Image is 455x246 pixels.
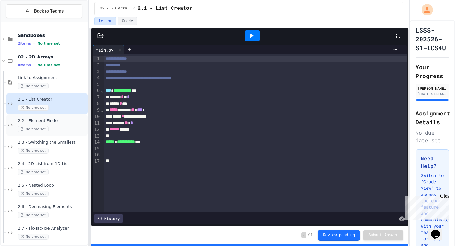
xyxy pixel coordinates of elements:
[93,75,100,81] div: 4
[368,233,398,238] span: Submit Answer
[93,82,100,88] div: 5
[18,212,49,218] span: No time set
[93,56,100,62] div: 1
[93,101,100,107] div: 8
[18,97,86,102] span: 2.1 - List Creator
[93,46,117,53] div: main.py
[421,155,444,170] h3: Need Help?
[416,129,449,144] div: No due date set
[18,204,86,210] span: 2.6 - Decreasing Elements
[18,54,86,60] span: 02 - 2D Arrays
[428,221,449,240] iframe: chat widget
[100,6,130,11] span: 02 - 2D Arrays
[18,234,49,240] span: No time set
[93,107,100,114] div: 9
[93,62,100,68] div: 2
[18,118,86,124] span: 2.2 - Element Finder
[18,63,31,67] span: 8 items
[33,41,35,46] span: •
[415,3,434,17] div: My Account
[100,108,104,113] span: Fold line
[94,17,116,25] button: Lesson
[18,161,86,167] span: 2.4 - 2D List from 1D List
[6,4,82,18] button: Back to Teams
[93,88,100,94] div: 6
[18,126,49,132] span: No time set
[416,109,449,126] h2: Assignment Details
[18,226,86,231] span: 2.7 - Tic-Tac-Toe Analyzer
[133,6,135,11] span: /
[137,5,192,12] span: 2.1 - List Creator
[416,63,449,80] h2: Your Progress
[118,17,137,25] button: Grade
[18,75,86,81] span: Link to Assignment
[318,230,360,241] button: Review pending
[307,233,310,238] span: /
[310,233,312,238] span: 1
[93,120,100,126] div: 11
[93,146,100,152] div: 15
[363,230,403,240] button: Submit Answer
[34,8,64,15] span: Back to Teams
[18,169,49,175] span: No time set
[18,148,49,154] span: No time set
[3,3,44,40] div: Chat with us now!Close
[93,133,100,139] div: 13
[403,193,449,220] iframe: chat widget
[93,139,100,145] div: 14
[18,140,86,145] span: 2.3 - Switching the Smallest
[18,33,86,38] span: Sandboxes
[94,214,123,223] div: History
[416,26,449,52] h1: LSSS-202526-S1-ICS4U
[93,69,100,75] div: 3
[93,114,100,120] div: 10
[100,88,104,93] span: Fold line
[18,83,49,89] span: No time set
[93,45,124,54] div: main.py
[18,41,31,46] span: 2 items
[18,105,49,111] span: No time set
[18,183,86,188] span: 2.5 - Nested Loop
[93,126,100,133] div: 12
[301,232,306,238] span: -
[93,152,100,158] div: 16
[417,85,447,91] div: [PERSON_NAME] (Student)
[37,63,60,67] span: No time set
[33,62,35,67] span: •
[18,191,49,197] span: No time set
[417,91,447,96] div: [EMAIL_ADDRESS][DOMAIN_NAME]
[93,158,100,164] div: 17
[93,94,100,101] div: 7
[37,41,60,46] span: No time set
